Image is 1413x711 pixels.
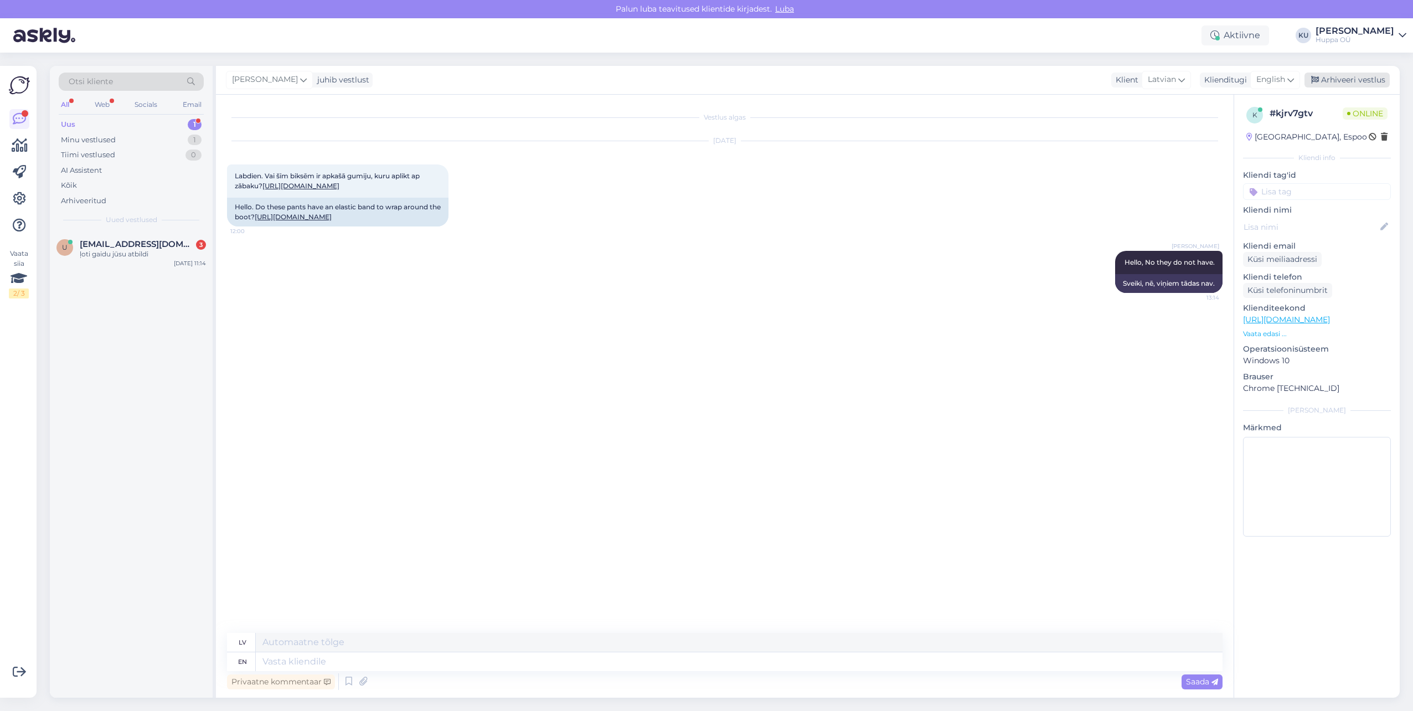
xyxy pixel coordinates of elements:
div: Huppa OÜ [1316,35,1394,44]
p: Brauser [1243,371,1391,383]
div: juhib vestlust [313,74,369,86]
div: Web [92,97,112,112]
div: en [238,652,247,671]
div: Küsi meiliaadressi [1243,252,1322,267]
span: Saada [1186,677,1218,687]
p: Klienditeekond [1243,302,1391,314]
div: 1 [188,135,202,146]
div: Küsi telefoninumbrit [1243,283,1332,298]
div: Uus [61,119,75,130]
div: Arhiveeritud [61,195,106,207]
a: [URL][DOMAIN_NAME] [255,213,332,221]
span: Hello, No they do not have. [1125,258,1215,266]
a: [PERSON_NAME]Huppa OÜ [1316,27,1406,44]
div: Vestlus algas [227,112,1223,122]
div: Arhiveeri vestlus [1304,73,1390,87]
div: All [59,97,71,112]
div: Privaatne kommentaar [227,674,335,689]
span: 12:00 [230,227,272,235]
div: Minu vestlused [61,135,116,146]
span: [PERSON_NAME] [1172,242,1219,250]
div: 1 [188,119,202,130]
p: Vaata edasi ... [1243,329,1391,339]
a: [URL][DOMAIN_NAME] [262,182,339,190]
div: AI Assistent [61,165,102,176]
span: Uued vestlused [106,215,157,225]
div: [DATE] [227,136,1223,146]
span: Labdien. Vai šīm biksēm ir apkašā gumiju, kuru aplikt ap zābaku? [235,172,421,190]
span: Latvian [1148,74,1176,86]
span: Luba [772,4,797,14]
div: # kjrv7gtv [1270,107,1343,120]
p: Windows 10 [1243,355,1391,367]
div: lv [239,633,246,652]
div: Klienditugi [1200,74,1247,86]
div: 0 [185,150,202,161]
p: Kliendi tag'id [1243,169,1391,181]
span: English [1256,74,1285,86]
p: Kliendi telefon [1243,271,1391,283]
span: [PERSON_NAME] [232,74,298,86]
div: Kliendi info [1243,153,1391,163]
div: Klient [1111,74,1138,86]
input: Lisa nimi [1244,221,1378,233]
div: Email [181,97,204,112]
p: Operatsioonisüsteem [1243,343,1391,355]
span: ulitka2@inbox.lv [80,239,195,249]
p: Kliendi email [1243,240,1391,252]
div: Socials [132,97,159,112]
span: k [1252,111,1257,119]
div: KU [1296,28,1311,43]
div: 3 [196,240,206,250]
div: Kõik [61,180,77,191]
div: [DATE] 11:14 [174,259,206,267]
div: Sveiki, nē, viņiem tādas nav. [1115,274,1223,293]
div: Hello. Do these pants have an elastic band to wrap around the boot? [227,198,448,226]
a: [URL][DOMAIN_NAME] [1243,315,1330,324]
div: 2 / 3 [9,288,29,298]
div: ļoti gaidu jūsu atbildi [80,249,206,259]
p: Kliendi nimi [1243,204,1391,216]
div: [PERSON_NAME] [1243,405,1391,415]
span: 13:14 [1178,293,1219,302]
div: Vaata siia [9,249,29,298]
div: Aktiivne [1201,25,1269,45]
span: u [62,243,68,251]
p: Chrome [TECHNICAL_ID] [1243,383,1391,394]
input: Lisa tag [1243,183,1391,200]
div: Tiimi vestlused [61,150,115,161]
p: Märkmed [1243,422,1391,434]
div: [GEOGRAPHIC_DATA], Espoo [1246,131,1367,143]
span: Online [1343,107,1388,120]
span: Otsi kliente [69,76,113,87]
div: [PERSON_NAME] [1316,27,1394,35]
img: Askly Logo [9,75,30,96]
